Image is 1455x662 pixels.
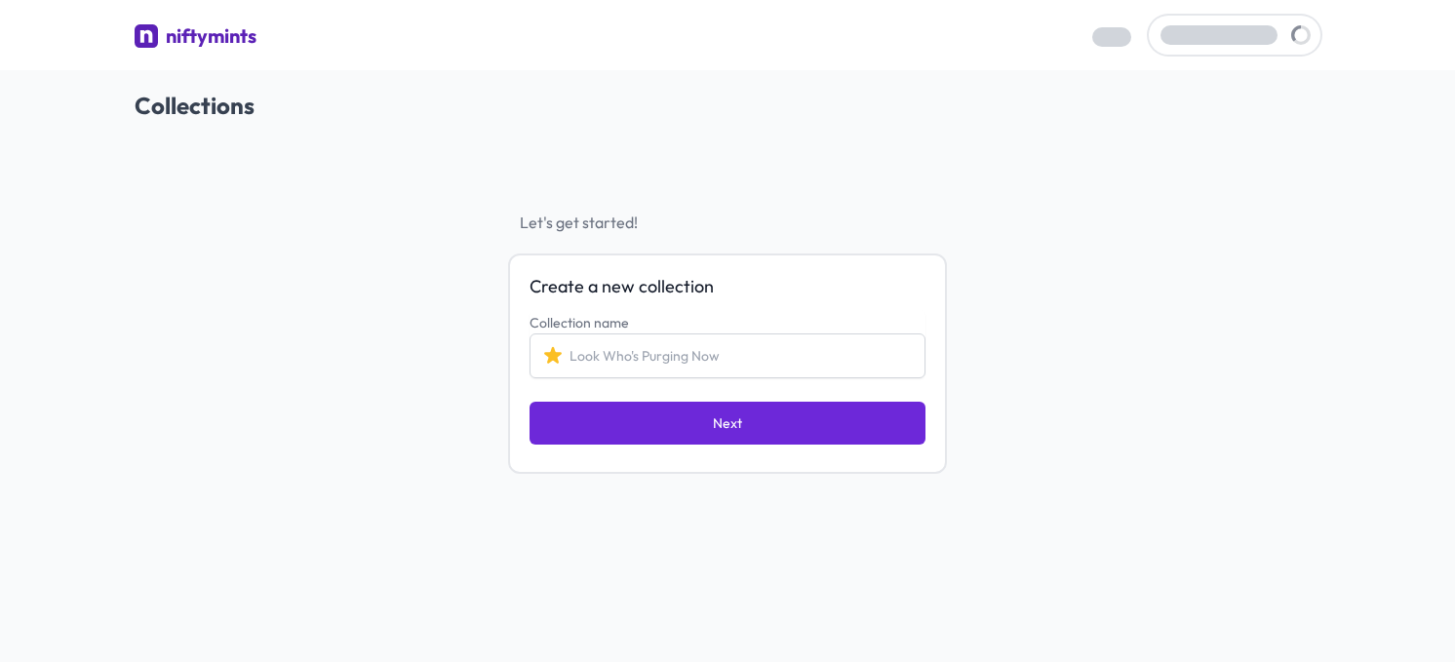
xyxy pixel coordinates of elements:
a: niftymints [135,22,256,55]
span: Create a new collection [530,275,925,298]
span: Next [713,413,742,433]
span: Let's get started! [508,211,947,234]
div: niftymints [166,22,256,50]
button: Next [530,402,925,445]
img: niftymints logo [135,24,158,48]
label: Collection name [530,314,629,331]
input: Look Who's Purging Now [530,333,925,378]
h2: Collections [135,90,1320,121]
